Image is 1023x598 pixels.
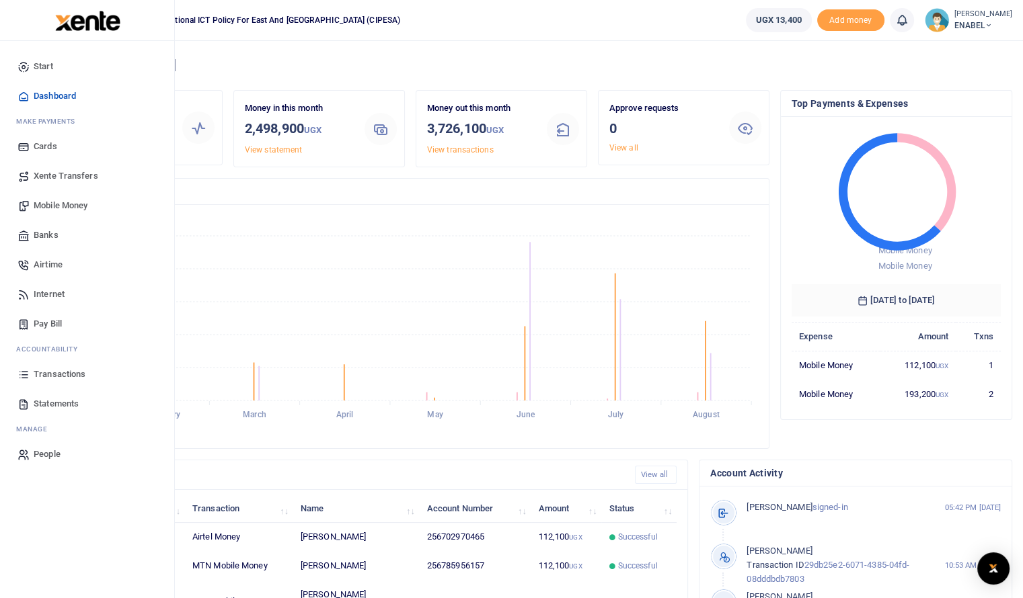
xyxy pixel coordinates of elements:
span: Transaction ID [747,560,804,570]
span: [PERSON_NAME] [747,546,812,556]
p: Money out this month [427,101,536,116]
span: Airtime [34,258,63,271]
th: Status: activate to sort column ascending [601,494,677,523]
div: Open Intercom Messenger [977,552,1010,585]
a: Add money [817,14,884,24]
p: signed-in [747,501,937,515]
span: Internet [34,288,65,301]
span: ake Payments [23,116,75,126]
span: Add money [817,9,884,32]
span: [PERSON_NAME] [747,502,812,512]
td: Airtel Money [185,523,293,552]
li: Toup your wallet [817,9,884,32]
a: Xente Transfers [11,161,163,191]
th: Amount: activate to sort column ascending [531,494,601,523]
h4: Account Activity [710,466,1001,480]
span: countability [26,344,77,354]
a: Pay Bill [11,309,163,339]
p: Approve requests [609,101,718,116]
td: 193,200 [880,380,956,408]
th: Expense [792,322,880,351]
small: UGX [569,562,582,570]
small: 10:53 AM [DATE] [944,560,1001,571]
td: Mobile Money [792,380,880,408]
tspan: August [693,410,720,419]
th: Txns [956,322,1001,351]
p: 29db25e2-6071-4385-04fd-08dddbdb7803 [747,544,937,586]
h6: [DATE] to [DATE] [792,284,1001,316]
td: Mobile Money [792,351,880,380]
tspan: February [148,410,180,419]
td: 2 [956,380,1001,408]
a: logo-small logo-large logo-large [54,15,120,25]
span: Transactions [34,368,85,381]
tspan: April [336,410,354,419]
small: UGX [569,533,582,541]
td: 256702970465 [420,523,531,552]
span: UGX 13,400 [756,13,802,27]
th: Amount [880,322,956,351]
small: UGX [304,125,321,135]
td: [PERSON_NAME] [293,552,420,581]
span: Start [34,60,53,73]
a: Start [11,52,163,81]
tspan: May [427,410,443,419]
span: Mobile Money [34,199,87,212]
small: [PERSON_NAME] [954,9,1012,20]
a: Statements [11,389,163,419]
th: Account Number: activate to sort column ascending [420,494,531,523]
span: Mobile Money [878,261,932,271]
small: UGX [936,362,948,370]
span: People [34,447,61,461]
h3: 2,498,900 [245,118,354,140]
h3: 0 [609,118,718,138]
span: Cards [34,140,57,153]
span: Collaboration on International ICT Policy For East and [GEOGRAPHIC_DATA] (CIPESA) [81,14,406,26]
span: Successful [618,531,658,543]
td: 1 [956,351,1001,380]
h3: 3,726,100 [427,118,536,140]
a: View transactions [427,145,494,155]
span: Banks [34,228,59,242]
tspan: July [608,410,623,419]
h4: Top Payments & Expenses [792,96,1001,111]
td: 256785956157 [420,552,531,581]
a: UGX 13,400 [746,8,812,32]
li: Wallet ballance [741,8,817,32]
li: M [11,111,163,132]
a: profile-user [PERSON_NAME] ENABEL [925,8,1012,32]
a: Airtime [11,250,163,280]
a: Cards [11,132,163,161]
h4: Recent Transactions [63,468,624,482]
img: logo-large [55,11,120,31]
small: UGX [936,391,948,398]
h4: Hello [PERSON_NAME] [51,58,1012,73]
a: View all [609,143,638,153]
span: Mobile Money [878,245,932,255]
small: 05:42 PM [DATE] [944,502,1001,513]
td: 112,100 [531,552,601,581]
h4: Transactions Overview [63,184,758,199]
span: Xente Transfers [34,169,98,183]
p: Money in this month [245,101,354,116]
a: View statement [245,145,302,155]
tspan: June [517,410,535,419]
th: Name: activate to sort column ascending [293,494,420,523]
span: anage [23,424,48,434]
a: Mobile Money [11,191,163,220]
img: profile-user [925,8,949,32]
td: [PERSON_NAME] [293,523,420,552]
li: M [11,419,163,439]
a: Internet [11,280,163,309]
span: Pay Bill [34,317,62,331]
span: Successful [618,560,658,572]
td: 112,100 [880,351,956,380]
td: MTN Mobile Money [185,552,293,581]
a: Dashboard [11,81,163,111]
span: Statements [34,397,79,411]
a: Banks [11,220,163,250]
a: People [11,439,163,469]
a: View all [635,466,677,484]
tspan: March [243,410,266,419]
th: Transaction: activate to sort column ascending [185,494,293,523]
